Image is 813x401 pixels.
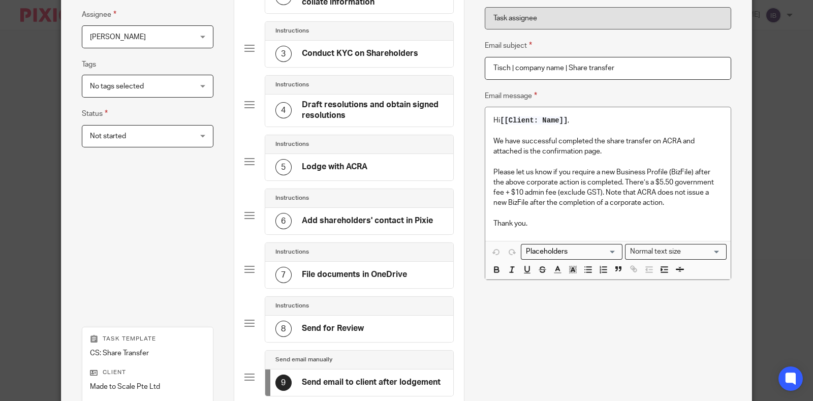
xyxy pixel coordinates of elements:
[90,348,205,358] p: CS: Share Transfer
[275,321,292,337] div: 8
[275,248,309,256] h4: Instructions
[302,377,441,388] h4: Send email to client after lodgement
[684,246,721,257] input: Search for option
[521,244,622,260] div: Search for option
[275,375,292,391] div: 9
[485,40,532,51] label: Email subject
[625,244,727,260] div: Text styles
[485,57,731,80] input: Subject
[90,335,205,343] p: Task template
[302,100,444,121] h4: Draft resolutions and obtain signed resolutions
[522,246,616,257] input: Search for option
[82,9,116,20] label: Assignee
[493,167,723,208] p: Please let us know if you require a new Business Profile (BizFile) after the above corporate acti...
[275,302,309,310] h4: Instructions
[275,213,292,229] div: 6
[275,194,309,202] h4: Instructions
[90,34,146,41] span: [PERSON_NAME]
[90,83,144,90] span: No tags selected
[485,90,537,102] label: Email message
[90,368,205,377] p: Client
[628,246,683,257] span: Normal text size
[275,27,309,35] h4: Instructions
[302,162,367,172] h4: Lodge with ACRA
[275,267,292,283] div: 7
[302,323,364,334] h4: Send for Review
[275,102,292,118] div: 4
[82,59,96,70] label: Tags
[90,133,126,140] span: Not started
[493,219,723,229] p: Thank you.
[500,116,568,125] span: [[Client: Name]]
[302,269,407,280] h4: File documents in OneDrive
[493,136,723,157] p: We have successful completed the share transfer on ACRA and attached is the confirmation page.
[302,48,418,59] h4: Conduct KYC on Shareholders
[302,215,433,226] h4: Add shareholders' contact in Pixie
[625,244,727,260] div: Search for option
[275,46,292,62] div: 3
[275,140,309,148] h4: Instructions
[493,115,723,126] p: Hi ,
[275,159,292,175] div: 5
[521,244,622,260] div: Placeholders
[82,108,108,119] label: Status
[275,81,309,89] h4: Instructions
[275,356,332,364] h4: Send email manually
[90,382,205,392] p: Made to Scale Pte Ltd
